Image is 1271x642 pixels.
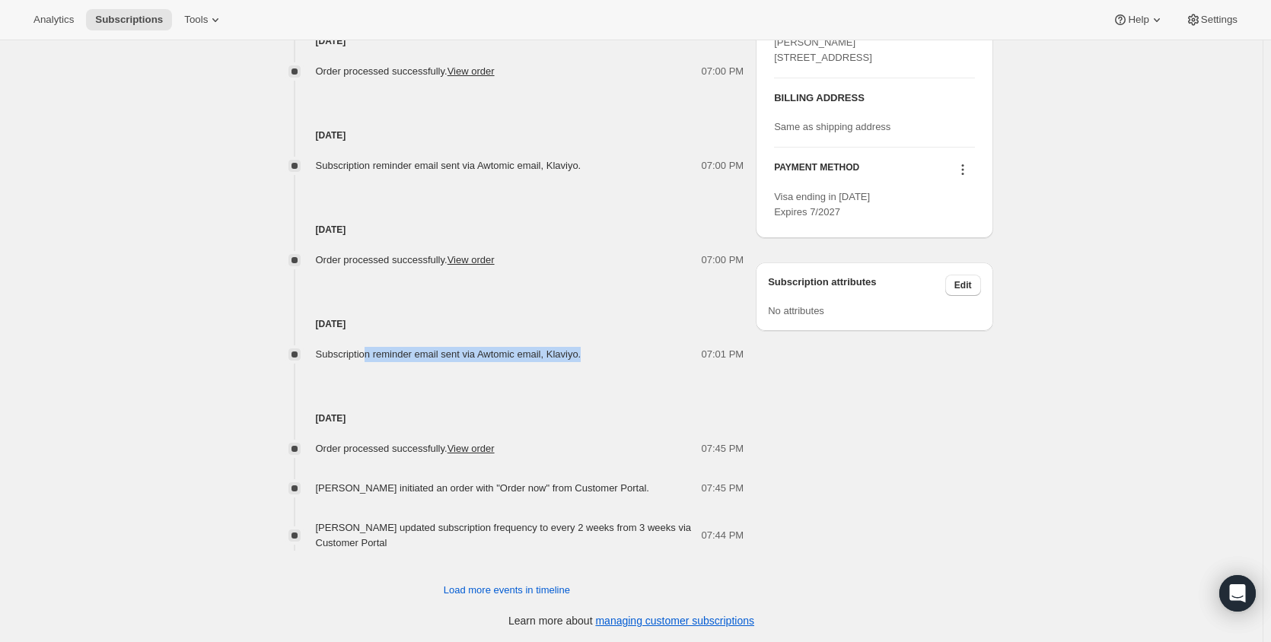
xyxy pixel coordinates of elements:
button: Edit [945,275,981,296]
a: View order [448,443,495,454]
span: Edit [954,279,972,291]
span: Visa ending in [DATE] Expires 7/2027 [774,191,870,218]
button: Settings [1177,9,1247,30]
h3: Subscription attributes [768,275,945,296]
button: Help [1104,9,1173,30]
span: 07:01 PM [702,347,744,362]
h4: [DATE] [270,316,744,332]
button: Load more events in timeline [435,578,579,602]
span: Help [1128,14,1148,26]
span: Subscriptions [95,14,163,26]
span: 07:00 PM [702,64,744,79]
span: 07:00 PM [702,158,744,173]
h4: [DATE] [270,128,744,143]
h3: PAYMENT METHOD [774,161,859,182]
span: Load more events in timeline [444,583,570,598]
h4: [DATE] [270,222,744,237]
span: No attributes [768,305,824,316]
h3: BILLING ADDRESS [774,91,974,106]
a: View order [448,254,495,265]
h4: [DATE] [270,33,744,49]
button: Analytics [24,9,83,30]
span: Order processed successfully. [316,254,495,265]
span: [PERSON_NAME] initiated an order with "Order now" from Customer Portal. [316,482,649,494]
span: Tools [184,14,208,26]
span: [PERSON_NAME] updated subscription frequency to every 2 weeks from 3 weeks via Customer Portal [316,522,692,548]
button: Tools [175,9,232,30]
span: Order processed successfully. [316,443,495,454]
span: Settings [1201,14,1238,26]
span: 07:45 PM [702,441,744,456]
div: Open Intercom Messenger [1219,575,1256,612]
span: 07:45 PM [702,481,744,496]
span: 07:00 PM [702,253,744,268]
h4: [DATE] [270,411,744,426]
span: Order processed successfully. [316,65,495,77]
span: 07:44 PM [702,528,744,543]
span: Same as shipping address [774,121,890,132]
span: Subscription reminder email sent via Awtomic email, Klaviyo. [316,348,581,360]
span: Analytics [33,14,74,26]
a: View order [448,65,495,77]
p: Learn more about [508,613,754,628]
a: managing customer subscriptions [595,615,754,627]
span: Subscription reminder email sent via Awtomic email, Klaviyo. [316,160,581,171]
button: Subscriptions [86,9,172,30]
